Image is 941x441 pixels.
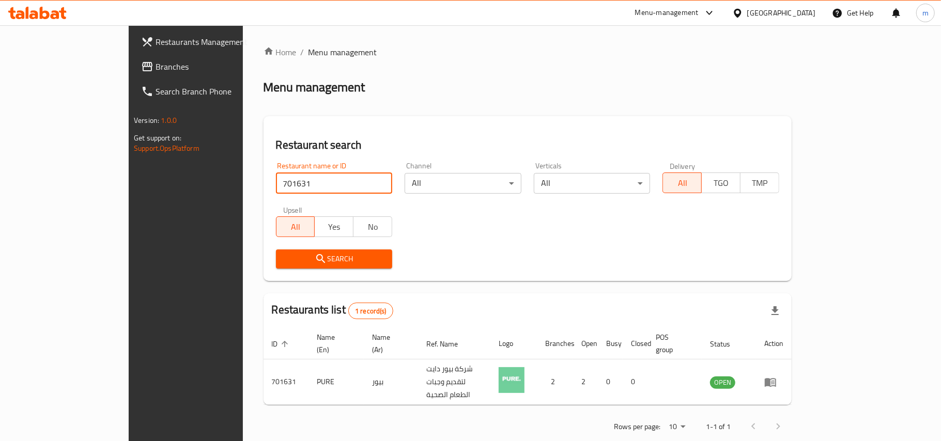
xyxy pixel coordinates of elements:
div: Total records count [348,303,393,319]
input: Search for restaurant name or ID.. [276,173,393,194]
span: Ref. Name [427,338,472,350]
a: Restaurants Management [133,29,286,54]
label: Upsell [283,206,302,213]
div: Export file [763,298,788,323]
button: Search [276,249,393,269]
table: enhanced table [264,328,792,405]
a: Branches [133,54,286,79]
th: Logo [490,328,537,359]
th: Branches [537,328,573,359]
span: Menu management [308,46,377,58]
td: 2 [573,359,598,405]
th: Open [573,328,598,359]
td: 701631 [264,359,309,405]
span: All [281,219,311,234]
li: / [301,46,304,58]
span: Version: [134,114,159,127]
td: PURE [309,359,364,405]
th: Closed [623,328,647,359]
span: Restaurants Management [156,36,277,48]
span: ID [272,338,291,350]
button: No [353,216,392,237]
span: POS group [656,331,689,356]
td: شركة بيور دايت لتقديم وجبات الطعام الصحية [419,359,491,405]
span: Status [710,338,744,350]
div: All [534,173,651,194]
span: 1 record(s) [349,306,393,316]
div: [GEOGRAPHIC_DATA] [747,7,815,19]
span: Search Branch Phone [156,85,277,98]
span: Get support on: [134,131,181,145]
span: Search [284,253,384,265]
button: Yes [314,216,353,237]
label: Delivery [670,162,696,169]
h2: Menu management [264,79,365,96]
span: Name (Ar) [372,331,406,356]
span: All [667,176,698,191]
span: No [358,219,388,234]
th: Busy [598,328,623,359]
th: Action [756,328,792,359]
img: PURE [499,367,525,393]
span: TMP [745,176,775,191]
span: Branches [156,60,277,73]
div: Menu-management [635,7,699,19]
a: Search Branch Phone [133,79,286,104]
td: 2 [537,359,573,405]
nav: breadcrumb [264,46,792,58]
div: Menu [764,376,783,388]
p: Rows per page: [614,420,660,433]
td: 0 [623,359,647,405]
button: All [662,172,702,193]
h2: Restaurant search [276,137,779,153]
span: TGO [706,176,736,191]
button: All [276,216,315,237]
span: Name (En) [317,331,351,356]
button: TGO [701,172,741,193]
button: TMP [740,172,779,193]
td: 0 [598,359,623,405]
span: Yes [319,219,349,234]
span: 1.0.0 [161,114,177,127]
div: Rows per page: [665,419,689,435]
a: Support.OpsPlatform [134,141,199,155]
span: OPEN [710,376,735,388]
span: m [922,7,929,19]
div: All [405,173,521,194]
td: بيور [364,359,419,405]
h2: Restaurants list [272,302,393,319]
p: 1-1 of 1 [706,420,731,433]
